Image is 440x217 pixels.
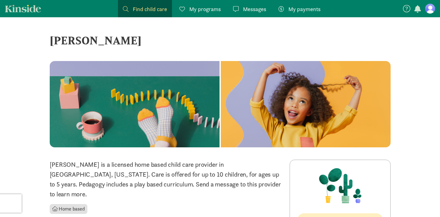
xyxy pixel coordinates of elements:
[133,5,167,13] span: Find child care
[50,32,391,49] div: [PERSON_NAME]
[189,5,221,13] span: My programs
[50,160,282,199] p: [PERSON_NAME] is a licensed home based child care provider in [GEOGRAPHIC_DATA], [US_STATE]. Care...
[243,5,266,13] span: Messages
[50,204,87,214] li: Home based
[288,5,321,13] span: My payments
[5,5,41,12] a: Kinside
